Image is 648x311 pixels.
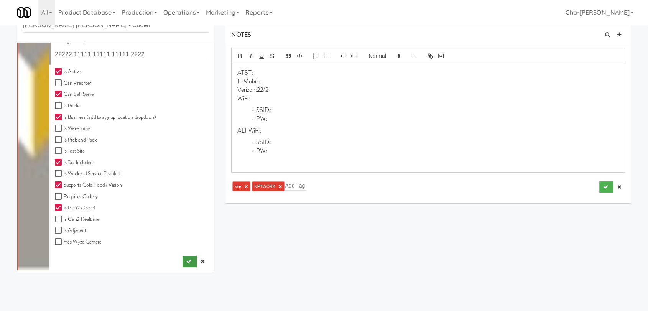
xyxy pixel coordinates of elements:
input: Is Active [55,69,64,75]
a: × [244,183,248,190]
p: AT&T: [237,69,619,77]
input: Is Public [55,103,64,109]
input: Can Self Serve [55,91,64,97]
label: Is Tax Included [55,158,93,168]
label: Is Pick and Pack [55,135,97,145]
p: ALT WiFi: [237,127,619,135]
label: Is Public [55,101,81,111]
li: PW: [247,147,619,156]
li: SSID: [247,138,619,147]
img: Micromart [17,6,31,19]
input: Has Wyze Camera [55,239,64,245]
p: Verizon:22/2 [237,86,619,94]
label: Supports Cold Food / Vision [55,181,122,190]
input: Is Gen2 / Gen3 [55,205,64,211]
input: Can Preorder [55,80,64,86]
label: Is Gen2 Realtime [55,215,99,224]
label: Is Warehouse [55,124,90,133]
li: site × [232,181,250,191]
label: Can Preorder [55,79,91,88]
input: Add Tag [285,181,306,191]
li: NETWORK × [252,181,285,191]
p: T-Mobile: [237,77,619,86]
li: SSID: [247,106,619,115]
span: NETWORK [254,184,275,189]
label: Is Active [55,67,81,77]
label: Is Weekend Service Enabled [55,169,120,179]
label: Can Self Serve [55,90,94,99]
label: Has Wyze Camera [55,237,102,247]
input: Is Gen2 Realtime [55,216,64,222]
input: Supports Cold Food / Vision [55,182,64,188]
p: WiFi: [237,94,619,103]
input: Is Tax Included [55,160,64,166]
input: Is Test Site [55,148,64,154]
input: Is Weekend Service Enabled [55,171,64,177]
label: Is Gen2 / Gen3 [55,203,95,213]
input: Is Pick and Pack [55,137,64,143]
input: Is Warehouse [55,125,64,132]
label: Requires Cutlery [55,192,98,202]
input: Requires Cutlery [55,194,64,200]
label: Is Test Site [55,146,85,156]
input: Is Adjacent [55,227,64,234]
span: NOTES [231,30,251,39]
span: site [235,184,241,189]
input: Is Business (add to signup location dropdown) [55,114,64,120]
a: × [278,183,282,190]
li: PW: [247,115,619,123]
div: site ×NETWORK × [231,180,523,193]
label: Is Adjacent [55,226,86,235]
label: Is Business (add to signup location dropdown) [55,113,156,122]
input: Search site [23,18,208,33]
